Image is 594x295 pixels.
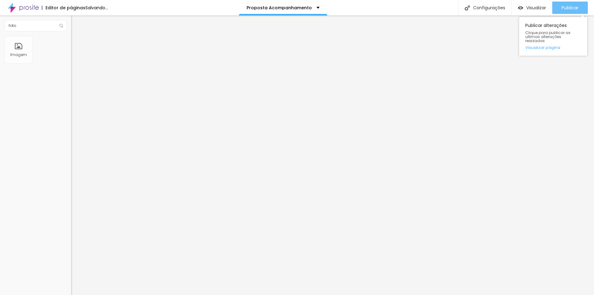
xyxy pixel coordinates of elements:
div: Publicar alterações [519,17,587,56]
div: Imagem [10,53,27,57]
span: Clique para publicar as ultimas alterações reaizadas [525,31,581,43]
p: Proposta Acompanhamento [247,6,312,10]
span: Visualizar [526,5,546,10]
button: Publicar [552,2,588,14]
img: Icone [59,24,63,28]
span: Publicar [562,5,579,10]
div: Editor de páginas [42,6,85,10]
div: Salvando... [85,6,108,10]
iframe: Editor [71,15,594,295]
input: Buscar elemento [5,20,67,31]
img: view-1.svg [518,5,523,11]
img: Icone [465,5,470,11]
a: Visualizar página [525,46,581,50]
button: Visualizar [512,2,552,14]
